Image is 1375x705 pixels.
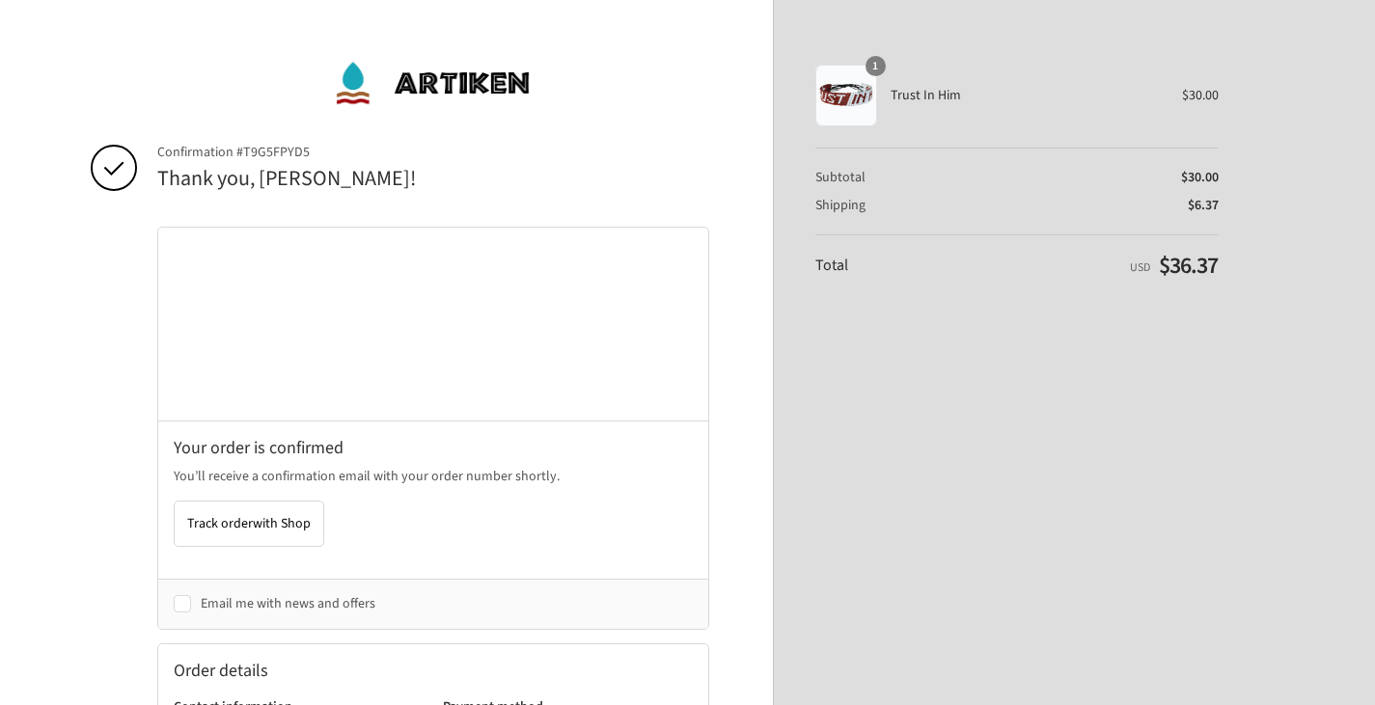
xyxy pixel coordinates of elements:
[815,196,866,215] span: Shipping
[253,514,311,533] span: with Shop
[158,228,709,420] iframe: Google map displaying pin point of shipping address: Marinette, Wisconsin
[1181,168,1219,187] span: $30.00
[158,228,708,420] div: Google map displaying pin point of shipping address: Marinette, Wisconsin
[187,514,311,533] span: Track order
[866,56,886,76] span: 1
[201,594,375,613] span: Email me with news and offers
[891,87,1155,104] span: Trust In Him
[174,660,433,682] h2: Order details
[174,501,324,547] button: Track orderwith Shop
[1188,196,1219,215] span: $6.37
[334,54,532,112] img: ArtiKen
[174,437,693,459] h2: Your order is confirmed
[1130,259,1150,276] span: USD
[815,255,848,276] span: Total
[1159,249,1218,283] span: $36.37
[174,467,693,487] p: You’ll receive a confirmation email with your order number shortly.
[157,165,709,193] h2: Thank you, [PERSON_NAME]!
[1182,86,1219,105] span: $30.00
[815,65,877,126] img: Trust In Him
[815,169,943,186] th: Subtotal
[157,144,709,161] span: Confirmation #T9G5FPYD5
